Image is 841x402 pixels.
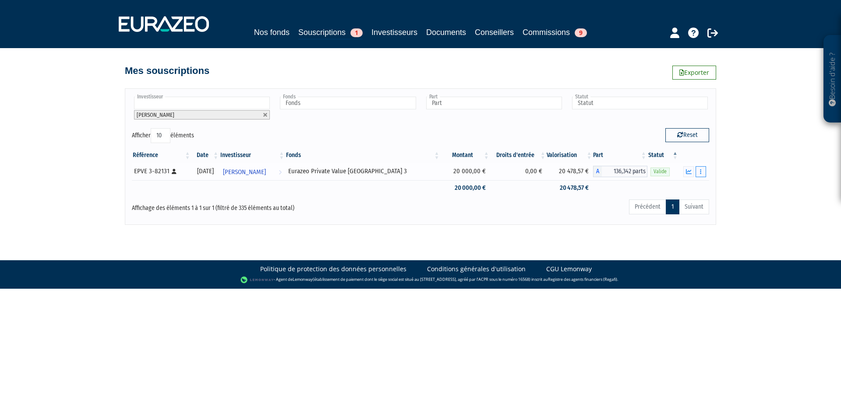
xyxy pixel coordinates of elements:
[9,276,832,284] div: - Agent de (établissement de paiement dont le siège social est situé au [STREET_ADDRESS], agréé p...
[240,276,274,284] img: logo-lemonway.png
[119,16,209,32] img: 1732889491-logotype_eurazeo_blanc_rvb.png
[194,167,216,176] div: [DATE]
[441,180,490,196] td: 20 000,00 €
[427,265,526,273] a: Conditions générales d'utilisation
[350,28,363,37] span: 1
[219,148,285,163] th: Investisseur: activer pour trier la colonne par ordre croissant
[219,163,285,180] a: [PERSON_NAME]
[490,163,547,180] td: 0,00 €
[132,199,365,213] div: Affichage des éléments 1 à 1 sur 1 (filtré de 335 éléments au total)
[134,167,188,176] div: EPVE 3-82131
[593,148,647,163] th: Part: activer pour trier la colonne par ordre croissant
[441,163,490,180] td: 20 000,00 €
[827,40,837,119] p: Besoin d'aide ?
[666,199,679,214] a: 1
[426,26,466,38] a: Documents
[602,166,647,177] span: 136,342 parts
[672,66,716,80] a: Exporter
[547,163,593,180] td: 20 478,57 €
[650,168,670,176] span: Valide
[371,26,417,38] a: Investisseurs
[279,164,282,180] i: Voir l'investisseur
[288,167,437,176] div: Eurazeo Private Value [GEOGRAPHIC_DATA] 3
[254,26,290,38] a: Nos fonds
[285,148,440,163] th: Fonds: activer pour trier la colonne par ordre croissant
[575,28,587,37] span: 9
[523,26,587,38] a: Commissions9
[137,112,174,118] span: [PERSON_NAME]
[548,276,617,282] a: Registre des agents financiers (Regafi)
[125,66,209,76] h4: Mes souscriptions
[223,164,266,180] span: [PERSON_NAME]
[132,148,191,163] th: Référence : activer pour trier la colonne par ordre croissant
[151,128,170,143] select: Afficheréléments
[191,148,219,163] th: Date: activer pour trier la colonne par ordre croissant
[547,180,593,196] td: 20 478,57 €
[546,265,592,273] a: CGU Lemonway
[547,148,593,163] th: Valorisation: activer pour trier la colonne par ordre croissant
[665,128,709,142] button: Reset
[172,169,177,174] i: [Français] Personne physique
[441,148,490,163] th: Montant: activer pour trier la colonne par ordre croissant
[593,166,647,177] div: A - Eurazeo Private Value Europe 3
[298,26,363,40] a: Souscriptions1
[132,128,194,143] label: Afficher éléments
[260,265,406,273] a: Politique de protection des données personnelles
[293,276,313,282] a: Lemonway
[475,26,514,38] a: Conseillers
[490,148,547,163] th: Droits d'entrée: activer pour trier la colonne par ordre croissant
[593,166,602,177] span: A
[647,148,679,163] th: Statut : activer pour trier la colonne par ordre d&eacute;croissant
